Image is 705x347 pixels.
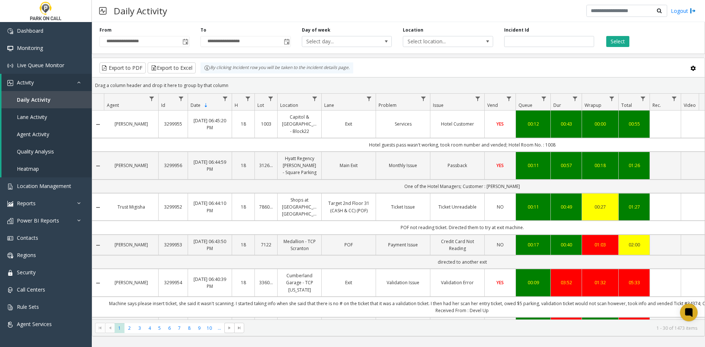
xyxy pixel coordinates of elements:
span: YES [496,162,504,169]
a: Total Filter Menu [638,94,648,104]
a: Rec. Filter Menu [669,94,679,104]
a: [PERSON_NAME] [108,279,154,286]
img: 'icon' [7,287,13,293]
a: 03:52 [555,279,577,286]
span: Power BI Reports [17,217,59,224]
a: 18 [236,279,250,286]
span: Video [684,102,696,108]
a: Passback [435,162,480,169]
h3: Daily Activity [110,2,171,20]
span: Rule Sets [17,303,39,310]
a: Services [380,120,426,127]
a: [PERSON_NAME] [108,162,154,169]
a: Cumberland Garage - TCP [US_STATE] [282,272,317,293]
a: 312606 [259,162,273,169]
a: Activity [1,74,92,91]
a: 18 [236,203,250,210]
div: 05:33 [623,279,645,286]
img: logout [690,7,696,15]
div: 00:11 [520,162,546,169]
a: 00:27 [586,203,614,210]
a: 00:55 [623,120,645,127]
a: 1003 [259,120,273,127]
a: Wrapup Filter Menu [607,94,617,104]
span: Daily Activity [17,96,51,103]
a: NO [489,241,511,248]
a: 3299954 [163,279,183,286]
a: Vend Filter Menu [504,94,514,104]
div: 01:32 [586,279,614,286]
a: 3299955 [163,120,183,127]
a: 00:00 [586,120,614,127]
a: Quality Analysis [1,143,92,160]
a: 01:26 [623,162,645,169]
span: Go to the next page [227,325,232,331]
span: Monitoring [17,44,43,51]
a: Problem Filter Menu [419,94,429,104]
div: By clicking Incident row you will be taken to the incident details page. [200,62,353,73]
span: Lane Activity [17,113,47,120]
a: Collapse Details [92,205,104,210]
span: Page 5 [155,323,164,333]
a: [DATE] 06:45:20 PM [192,117,227,131]
a: YES [489,279,511,286]
img: 'icon' [7,253,13,259]
a: [DATE] 06:43:50 PM [192,238,227,252]
a: 00:43 [555,120,577,127]
a: 3299953 [163,241,183,248]
a: [PERSON_NAME] [108,241,154,248]
a: 00:17 [520,241,546,248]
a: Date Filter Menu [220,94,230,104]
label: Incident Id [504,27,529,33]
span: Agent Activity [17,131,49,138]
a: Collapse Details [92,242,104,248]
a: 336021 [259,279,273,286]
a: Location Filter Menu [310,94,320,104]
button: Export to PDF [100,62,146,73]
img: 'icon' [7,201,13,207]
label: Day of week [302,27,330,33]
a: Credit Card Not Reading [435,238,480,252]
a: NO [489,203,511,210]
a: 7122 [259,241,273,248]
a: Id Filter Menu [176,94,186,104]
span: NO [497,204,504,210]
img: 'icon' [7,218,13,224]
span: Activity [17,79,34,86]
span: Go to the last page [234,323,244,333]
span: Wrapup [585,102,601,108]
div: 02:00 [623,241,645,248]
span: Location Management [17,182,71,189]
a: 18 [236,162,250,169]
a: 01:27 [623,203,645,210]
a: YES [489,120,511,127]
img: 'icon' [7,28,13,34]
a: 00:40 [555,241,577,248]
div: 01:03 [586,241,614,248]
a: Issue Filter Menu [473,94,483,104]
span: Security [17,269,36,276]
div: Data table [92,94,705,319]
span: YES [496,279,504,286]
a: Shops at [GEOGRAPHIC_DATA] [GEOGRAPHIC_DATA] [282,196,317,218]
a: Collapse Details [92,122,104,127]
span: NO [497,242,504,248]
a: Ticket Issue [380,203,426,210]
img: 'icon' [7,46,13,51]
a: [DATE] 06:40:39 PM [192,276,227,290]
a: YES [489,162,511,169]
a: [DATE] 06:44:10 PM [192,200,227,214]
a: Exit [326,279,371,286]
div: Drag a column header and drop it here to group by that column [92,79,705,92]
a: H Filter Menu [243,94,253,104]
img: 'icon' [7,80,13,86]
a: 00:18 [586,162,614,169]
img: 'icon' [7,63,13,69]
span: Id [161,102,165,108]
a: 786001 [259,203,273,210]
